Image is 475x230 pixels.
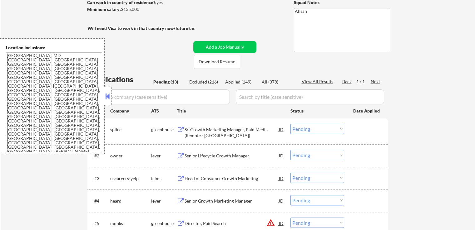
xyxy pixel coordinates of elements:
div: Excluded (216) [189,79,220,85]
button: Add a Job Manually [193,41,256,53]
div: Location Inclusions: [6,45,102,51]
div: monks [110,220,151,227]
strong: Will need Visa to work in that country now/future?: [87,26,191,31]
div: Director, Paid Search [185,220,279,227]
div: Sr. Growth Marketing Manager, Paid Media (Remote - [GEOGRAPHIC_DATA]) [185,127,279,139]
div: lever [151,198,177,204]
div: Company [110,108,151,114]
div: Senior Growth Marketing Manager [185,198,279,204]
div: Next [371,79,381,85]
div: Head of Consumer Growth Marketing [185,175,279,182]
div: JD [278,173,285,184]
div: JD [278,150,285,161]
input: Search by company (case sensitive) [89,89,230,104]
div: Applied (149) [225,79,256,85]
div: Applications [89,76,151,83]
div: Date Applied [353,108,381,114]
div: icims [151,175,177,182]
div: View All Results [302,79,335,85]
div: greenhouse [151,127,177,133]
div: owner [110,153,151,159]
div: Status [290,105,344,116]
div: no [190,25,208,31]
div: greenhouse [151,220,177,227]
div: heard [110,198,151,204]
input: Search by title (case sensitive) [236,89,384,104]
div: #3 [94,175,105,182]
div: uscareers-yelp [110,175,151,182]
button: Download Resume [194,55,240,69]
button: warning_amber [266,218,275,227]
div: #4 [94,198,105,204]
div: All (378) [262,79,293,85]
div: Title [177,108,285,114]
div: JD [278,124,285,135]
div: splice [110,127,151,133]
div: Back [342,79,352,85]
div: ATS [151,108,177,114]
div: #5 [94,220,105,227]
div: Senior Lifecycle Growth Manager [185,153,279,159]
div: Pending (13) [153,79,185,85]
strong: Minimum salary: [87,7,121,12]
div: lever [151,153,177,159]
div: 1 / 1 [356,79,371,85]
div: $135,000 [87,6,191,12]
div: JD [278,195,285,206]
div: JD [278,218,285,229]
div: #2 [94,153,105,159]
